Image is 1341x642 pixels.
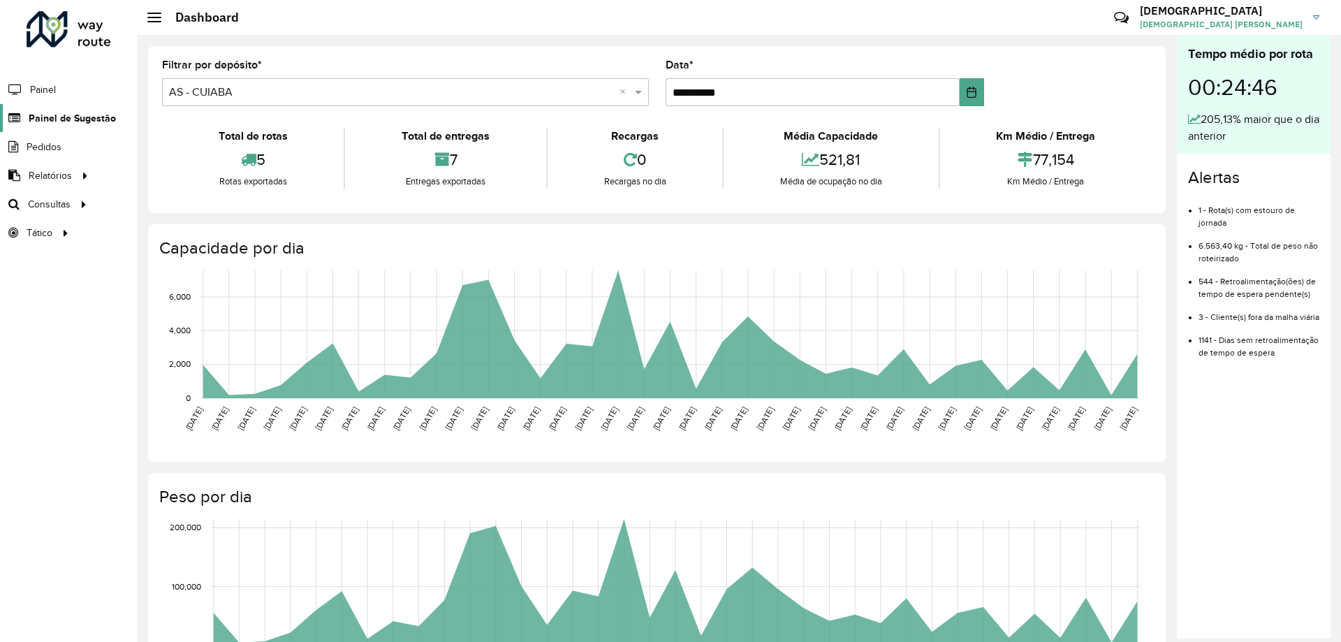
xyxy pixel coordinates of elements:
[521,405,541,432] text: [DATE]
[1188,111,1319,145] div: 205,13% maior que o dia anterior
[210,405,230,432] text: [DATE]
[349,145,542,175] div: 7
[418,405,438,432] text: [DATE]
[727,175,935,189] div: Média de ocupação no dia
[1199,229,1319,265] li: 6.563,40 kg - Total de peso não roteirizado
[727,128,935,145] div: Média Capacidade
[172,582,201,591] text: 100,000
[30,82,56,97] span: Painel
[170,523,201,532] text: 200,000
[651,405,671,432] text: [DATE]
[169,292,191,301] text: 6,000
[666,57,694,73] label: Data
[884,405,904,432] text: [DATE]
[314,405,334,432] text: [DATE]
[1118,405,1138,432] text: [DATE]
[166,175,340,189] div: Rotas exportadas
[625,405,645,432] text: [DATE]
[28,197,71,212] span: Consultas
[1066,405,1086,432] text: [DATE]
[937,405,957,432] text: [DATE]
[1199,323,1319,359] li: 1141 - Dias sem retroalimentação de tempo de espera
[27,140,61,154] span: Pedidos
[703,405,723,432] text: [DATE]
[391,405,411,432] text: [DATE]
[1140,4,1303,17] h3: [DEMOGRAPHIC_DATA]
[781,405,801,432] text: [DATE]
[1014,405,1034,432] text: [DATE]
[944,145,1148,175] div: 77,154
[469,405,490,432] text: [DATE]
[858,405,879,432] text: [DATE]
[1188,168,1319,188] h4: Alertas
[495,405,515,432] text: [DATE]
[169,326,191,335] text: 4,000
[166,128,340,145] div: Total de rotas
[349,175,542,189] div: Entregas exportadas
[1188,45,1319,64] div: Tempo médio por rota
[29,111,116,126] span: Painel de Sugestão
[184,405,204,432] text: [DATE]
[1199,194,1319,229] li: 1 - Rota(s) com estouro de jornada
[551,175,719,189] div: Recargas no dia
[235,405,256,432] text: [DATE]
[1092,405,1113,432] text: [DATE]
[365,405,386,432] text: [DATE]
[807,405,827,432] text: [DATE]
[339,405,360,432] text: [DATE]
[159,487,1152,507] h4: Peso por dia
[620,84,631,101] span: Clear all
[755,405,775,432] text: [DATE]
[1199,265,1319,300] li: 544 - Retroalimentação(ões) de tempo de espera pendente(s)
[911,405,931,432] text: [DATE]
[1040,405,1060,432] text: [DATE]
[262,405,282,432] text: [DATE]
[288,405,308,432] text: [DATE]
[444,405,464,432] text: [DATE]
[944,175,1148,189] div: Km Médio / Entrega
[547,405,567,432] text: [DATE]
[1106,3,1136,33] a: Contato Rápido
[159,238,1152,258] h4: Capacidade por dia
[727,145,935,175] div: 521,81
[27,226,52,240] span: Tático
[161,10,239,25] h2: Dashboard
[677,405,697,432] text: [DATE]
[988,405,1009,432] text: [DATE]
[573,405,594,432] text: [DATE]
[169,360,191,369] text: 2,000
[599,405,620,432] text: [DATE]
[166,145,340,175] div: 5
[833,405,853,432] text: [DATE]
[1188,64,1319,111] div: 00:24:46
[162,57,262,73] label: Filtrar por depósito
[962,405,983,432] text: [DATE]
[1140,18,1303,31] span: [DEMOGRAPHIC_DATA] [PERSON_NAME]
[551,145,719,175] div: 0
[944,128,1148,145] div: Km Médio / Entrega
[960,78,984,106] button: Choose Date
[551,128,719,145] div: Recargas
[1199,300,1319,323] li: 3 - Cliente(s) fora da malha viária
[186,393,191,402] text: 0
[349,128,542,145] div: Total de entregas
[728,405,749,432] text: [DATE]
[29,168,72,183] span: Relatórios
